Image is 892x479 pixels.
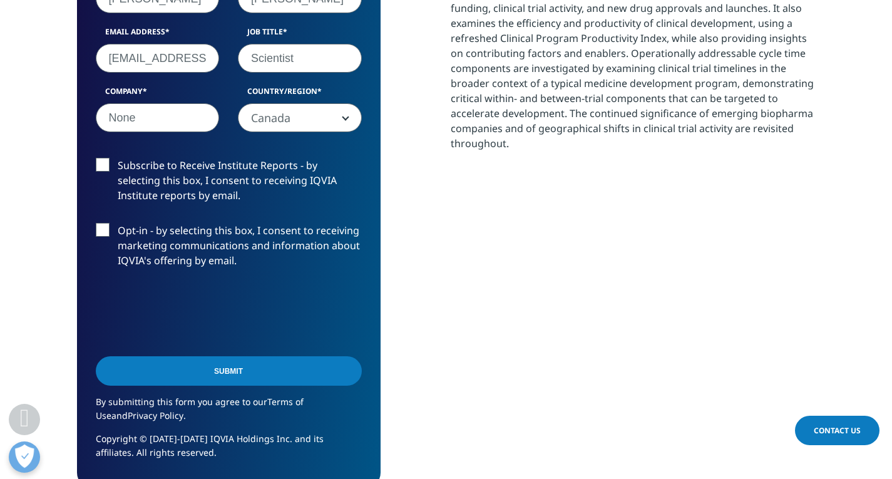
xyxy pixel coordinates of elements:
a: Privacy Policy [128,409,183,421]
label: Country/Region [238,86,362,103]
label: Opt-in - by selecting this box, I consent to receiving marketing communications and information a... [96,223,362,275]
label: Email Address [96,26,220,44]
input: Submit [96,356,362,386]
span: Contact Us [814,425,861,436]
iframe: reCAPTCHA [96,288,286,337]
label: Company [96,86,220,103]
label: Subscribe to Receive Institute Reports - by selecting this box, I consent to receiving IQVIA Inst... [96,158,362,210]
p: By submitting this form you agree to our and . [96,395,362,432]
p: Copyright © [DATE]-[DATE] IQVIA Holdings Inc. and its affiliates. All rights reserved. [96,432,362,469]
span: Canada [238,103,362,132]
span: Canada [238,104,361,133]
label: Job Title [238,26,362,44]
button: Open Preferences [9,441,40,473]
a: Contact Us [795,416,879,445]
